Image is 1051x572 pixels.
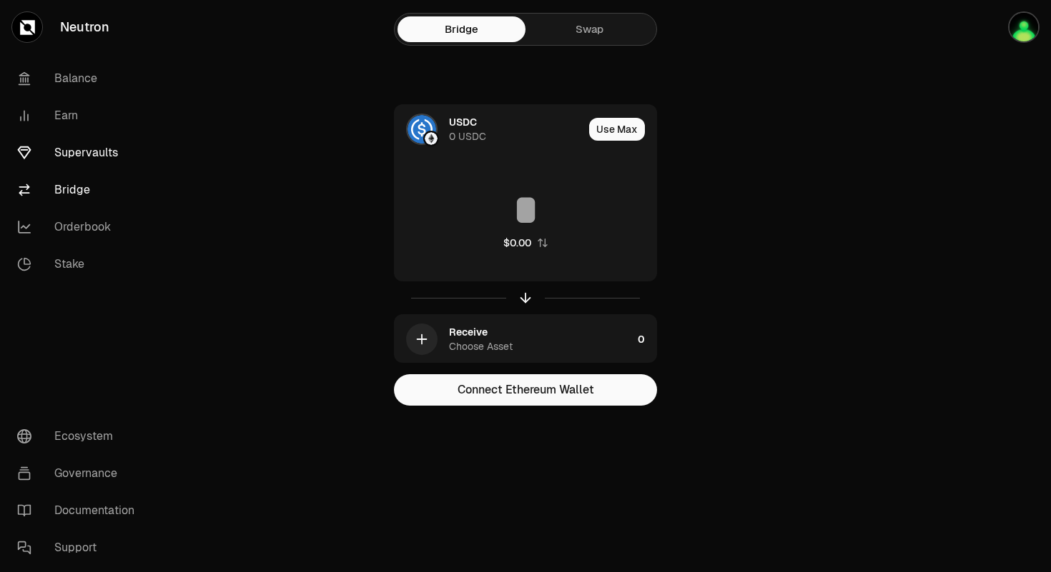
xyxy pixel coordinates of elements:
[6,492,154,529] a: Documentation
[408,115,436,144] img: USDC Logo
[449,115,477,129] div: USDC
[638,315,656,363] div: 0
[395,315,656,363] button: ReceiveChoose Asset0
[449,339,513,353] div: Choose Asset
[6,97,154,134] a: Earn
[1008,11,1040,43] img: tester
[503,236,548,250] button: $0.00
[449,129,486,144] div: 0 USDC
[6,246,154,283] a: Stake
[6,209,154,246] a: Orderbook
[449,325,488,339] div: Receive
[425,132,438,145] img: Ethereum Logo
[395,315,632,363] div: ReceiveChoose Asset
[589,118,645,141] button: Use Max
[394,374,657,406] button: Connect Ethereum Wallet
[6,60,154,97] a: Balance
[6,171,154,209] a: Bridge
[398,16,525,42] a: Bridge
[395,105,583,154] div: USDC LogoEthereum LogoUSDC0 USDC
[525,16,653,42] a: Swap
[6,529,154,566] a: Support
[6,455,154,492] a: Governance
[6,418,154,455] a: Ecosystem
[6,134,154,171] a: Supervaults
[503,236,531,250] div: $0.00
